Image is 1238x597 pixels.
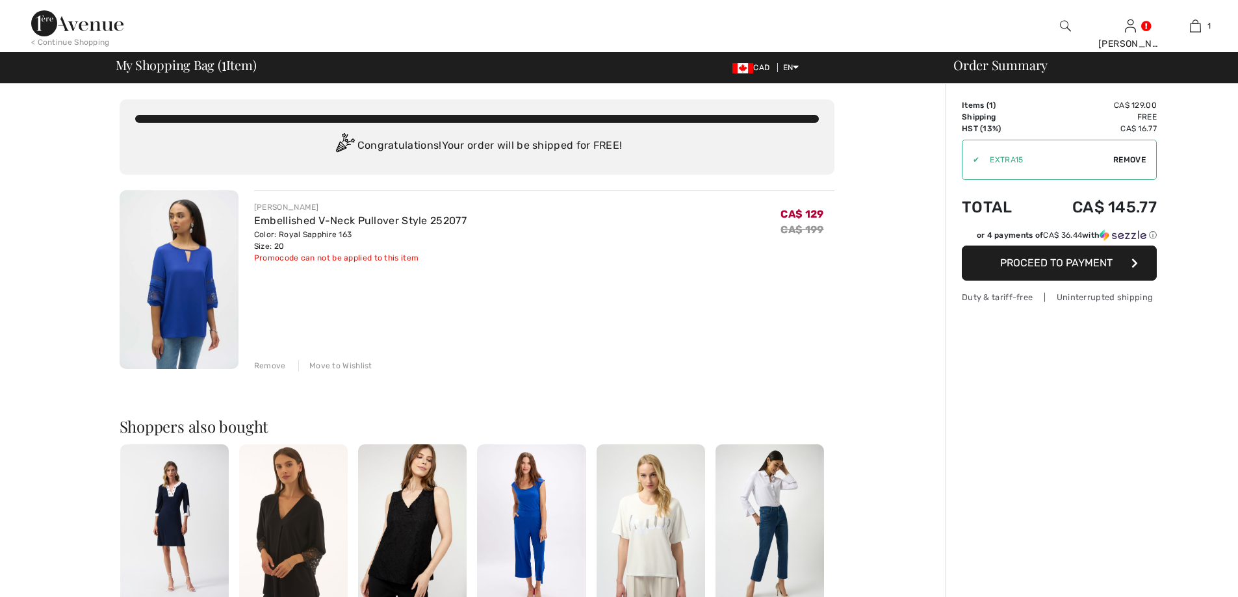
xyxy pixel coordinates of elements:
div: Color: Royal Sapphire 163 Size: 20 [254,229,467,252]
td: Shipping [962,111,1035,123]
td: Items ( ) [962,99,1035,111]
img: Sezzle [1100,229,1146,241]
div: ✔ [962,154,979,166]
span: Remove [1113,154,1146,166]
a: 1 [1163,18,1227,34]
td: CA$ 129.00 [1035,99,1157,111]
div: Congratulations! Your order will be shipped for FREE! [135,133,819,159]
s: CA$ 199 [780,223,823,236]
div: [PERSON_NAME] [1098,37,1162,51]
div: Remove [254,360,286,372]
img: search the website [1060,18,1071,34]
h2: Shoppers also bought [120,418,834,434]
button: Proceed to Payment [962,246,1157,281]
span: Proceed to Payment [1000,257,1113,269]
span: CAD [732,63,775,72]
span: EN [783,63,799,72]
img: Embellished V-Neck Pullover Style 252077 [120,190,239,369]
img: Canadian Dollar [732,63,753,73]
span: 1 [989,101,993,110]
div: or 4 payments of with [977,229,1157,241]
a: Sign In [1125,19,1136,32]
img: Congratulation2.svg [331,133,357,159]
td: Total [962,185,1035,229]
span: CA$ 129 [780,208,823,220]
div: Promocode can not be applied to this item [254,252,467,264]
div: Order Summary [938,58,1230,71]
div: Move to Wishlist [298,360,372,372]
img: My Bag [1190,18,1201,34]
td: Free [1035,111,1157,123]
td: HST (13%) [962,123,1035,134]
div: Duty & tariff-free | Uninterrupted shipping [962,291,1157,303]
a: Embellished V-Neck Pullover Style 252077 [254,214,467,227]
td: CA$ 16.77 [1035,123,1157,134]
span: CA$ 36.44 [1043,231,1082,240]
td: CA$ 145.77 [1035,185,1157,229]
span: 1 [1207,20,1211,32]
img: 1ère Avenue [31,10,123,36]
span: My Shopping Bag ( Item) [116,58,257,71]
input: Promo code [979,140,1113,179]
span: 1 [222,55,226,72]
div: < Continue Shopping [31,36,110,48]
img: My Info [1125,18,1136,34]
div: or 4 payments ofCA$ 36.44withSezzle Click to learn more about Sezzle [962,229,1157,246]
div: [PERSON_NAME] [254,201,467,213]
